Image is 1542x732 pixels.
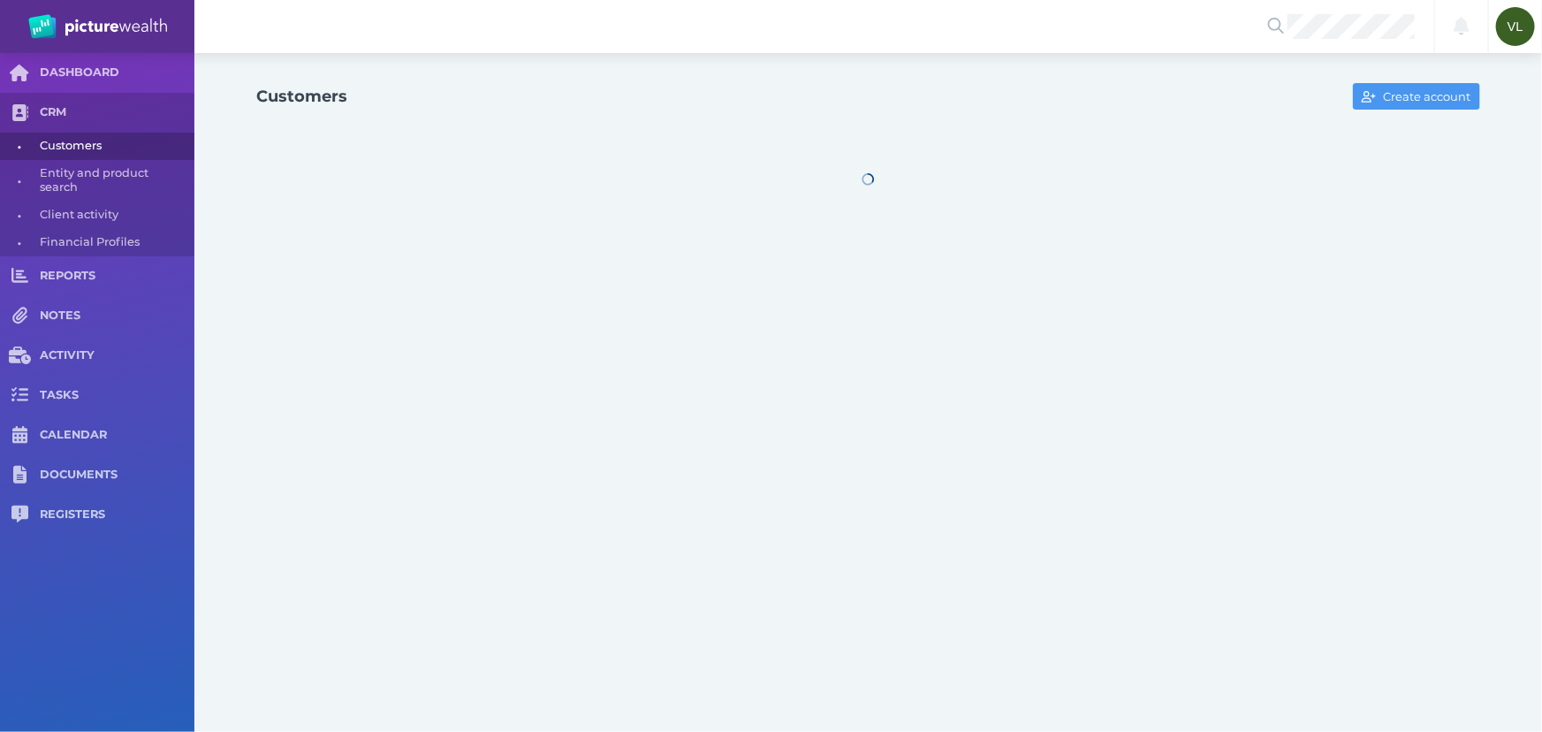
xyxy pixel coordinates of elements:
span: NOTES [40,309,194,324]
span: DOCUMENTS [40,468,194,483]
span: Customers [40,133,188,160]
span: REGISTERS [40,507,194,522]
span: DASHBOARD [40,65,194,80]
span: TASKS [40,388,194,403]
h1: Customers [257,87,348,106]
span: CRM [40,105,194,120]
span: CALENDAR [40,428,194,443]
div: Vidya Lakhani [1496,7,1535,46]
button: Create account [1353,83,1479,110]
span: REPORTS [40,269,194,284]
span: Financial Profiles [40,229,188,256]
span: Entity and product search [40,160,188,202]
span: Create account [1380,89,1479,103]
span: Client activity [40,202,188,229]
span: VL [1508,19,1523,34]
img: PW [28,14,167,39]
span: ACTIVITY [40,348,194,363]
